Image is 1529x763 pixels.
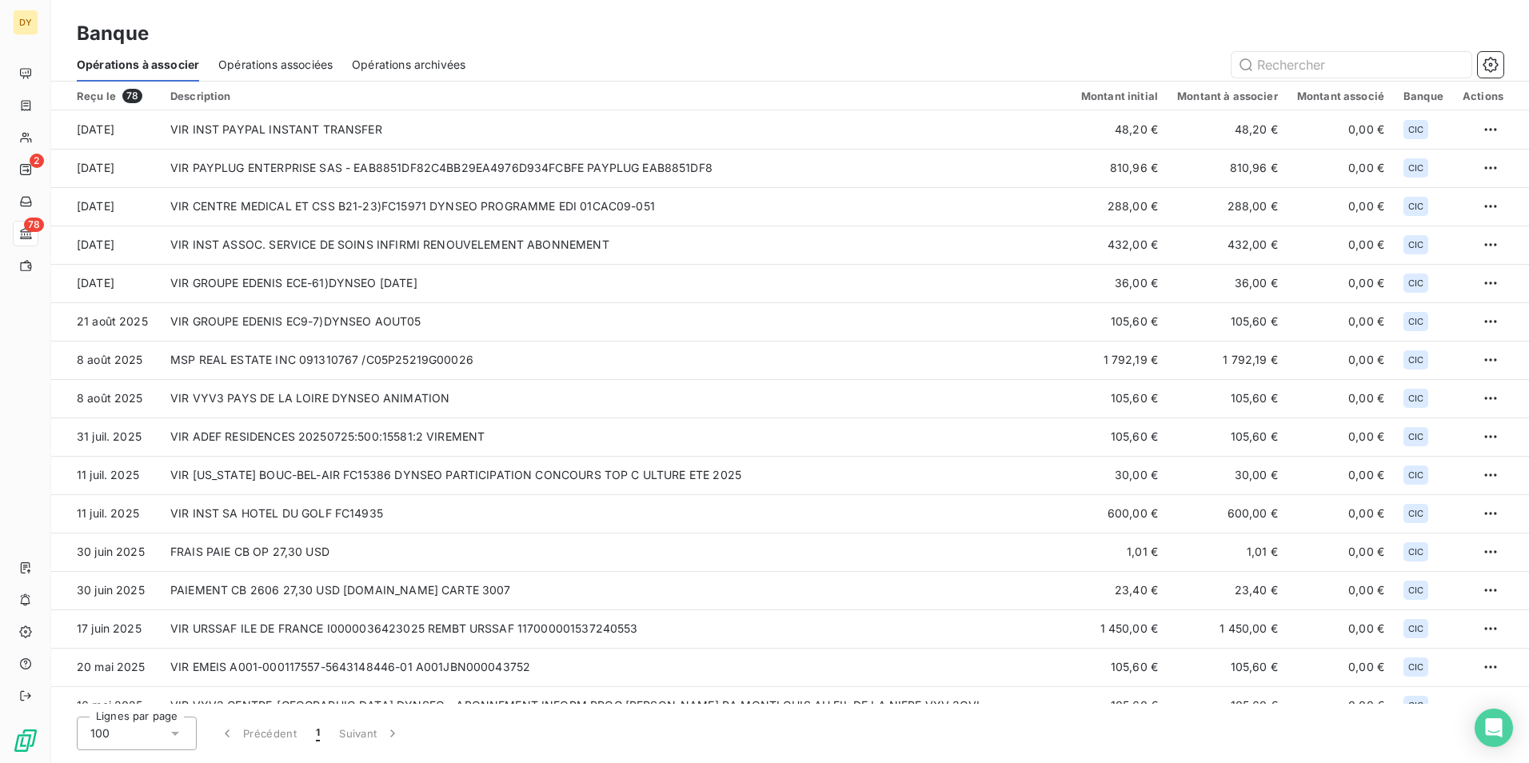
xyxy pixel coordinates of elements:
td: [DATE] [51,110,161,149]
td: 11 juil. 2025 [51,494,161,533]
img: Logo LeanPay [13,728,38,753]
td: 600,00 € [1168,494,1287,533]
td: VIR URSSAF ILE DE FRANCE I0000036423025 REMBT URSSAF 117000001537240553 [161,609,1072,648]
td: 1,01 € [1168,533,1287,571]
td: 105,60 € [1072,417,1168,456]
td: 20 mai 2025 [51,648,161,686]
div: Description [170,90,1062,102]
td: 8 août 2025 [51,379,161,417]
td: VIR EMEIS A001-000117557-5643148446-01 A001JBN000043752 [161,648,1072,686]
td: VIR INST PAYPAL INSTANT TRANSFER [161,110,1072,149]
span: CIC [1408,202,1423,211]
span: CIC [1408,662,1423,672]
div: Reçu le [77,89,151,103]
td: 48,20 € [1168,110,1287,149]
span: CIC [1408,701,1423,710]
div: Montant à associer [1177,90,1278,102]
td: 432,00 € [1072,226,1168,264]
td: 0,00 € [1287,533,1394,571]
span: Opérations associées [218,57,333,73]
td: 17 juin 2025 [51,609,161,648]
td: 105,60 € [1168,686,1287,725]
td: 810,96 € [1072,149,1168,187]
td: 0,00 € [1287,379,1394,417]
span: 1 [316,725,320,741]
span: CIC [1408,317,1423,326]
span: CIC [1408,163,1423,173]
td: 0,00 € [1287,264,1394,302]
td: 810,96 € [1168,149,1287,187]
div: Actions [1463,90,1503,102]
td: 11 juil. 2025 [51,456,161,494]
td: 0,00 € [1287,648,1394,686]
button: 1 [306,717,329,750]
td: 21 août 2025 [51,302,161,341]
span: CIC [1408,393,1423,403]
td: VIR VYV3 PAYS DE LA LOIRE DYNSEO ANIMATION [161,379,1072,417]
div: DY [13,10,38,35]
td: 48,20 € [1072,110,1168,149]
td: [DATE] [51,187,161,226]
td: VIR PAYPLUG ENTERPRISE SAS - EAB8851DF82C4BB29EA4976D934FCBFE PAYPLUG EAB8851DF8 [161,149,1072,187]
td: 30 juin 2025 [51,533,161,571]
span: CIC [1408,585,1423,595]
span: Opérations archivées [352,57,465,73]
td: 23,40 € [1072,571,1168,609]
td: 0,00 € [1287,149,1394,187]
td: 23,40 € [1168,571,1287,609]
td: 30,00 € [1168,456,1287,494]
span: CIC [1408,125,1423,134]
div: Montant initial [1081,90,1158,102]
td: 36,00 € [1072,264,1168,302]
td: 105,60 € [1072,686,1168,725]
div: Banque [1403,90,1443,102]
td: 0,00 € [1287,686,1394,725]
td: 105,60 € [1072,302,1168,341]
td: 0,00 € [1287,417,1394,456]
td: 1 450,00 € [1072,609,1168,648]
span: CIC [1408,509,1423,518]
td: 0,00 € [1287,456,1394,494]
span: 78 [122,89,142,103]
div: Open Intercom Messenger [1475,709,1513,747]
span: CIC [1408,624,1423,633]
span: CIC [1408,432,1423,441]
td: VIR INST SA HOTEL DU GOLF FC14935 [161,494,1072,533]
td: VIR ADEF RESIDENCES 20250725:500:15581:2 VIREMENT [161,417,1072,456]
td: 1,01 € [1072,533,1168,571]
div: Montant associé [1297,90,1384,102]
span: Opérations à associer [77,57,199,73]
td: 105,60 € [1168,379,1287,417]
td: 31 juil. 2025 [51,417,161,456]
span: 2 [30,154,44,168]
td: 30,00 € [1072,456,1168,494]
td: VIR INST ASSOC. SERVICE DE SOINS INFIRMI RENOUVELEMENT ABONNEMENT [161,226,1072,264]
td: VIR [US_STATE] BOUC-BEL-AIR FC15386 DYNSEO PARTICIPATION CONCOURS TOP C ULTURE ETE 2025 [161,456,1072,494]
td: 105,60 € [1072,379,1168,417]
td: 0,00 € [1287,609,1394,648]
span: CIC [1408,470,1423,480]
td: 105,60 € [1168,648,1287,686]
td: VIR GROUPE EDENIS ECE-61)DYNSEO [DATE] [161,264,1072,302]
td: 1 792,19 € [1168,341,1287,379]
td: [DATE] [51,264,161,302]
td: 288,00 € [1168,187,1287,226]
span: CIC [1408,240,1423,250]
td: 105,60 € [1168,417,1287,456]
span: CIC [1408,355,1423,365]
td: 600,00 € [1072,494,1168,533]
input: Rechercher [1232,52,1471,78]
td: 30 juin 2025 [51,571,161,609]
td: 8 août 2025 [51,341,161,379]
td: FRAIS PAIE CB OP 27,30 USD [161,533,1072,571]
td: 432,00 € [1168,226,1287,264]
span: CIC [1408,278,1423,288]
td: 36,00 € [1168,264,1287,302]
td: VIR VYV3 CENTRE-[GEOGRAPHIC_DATA] DYNSEO - ABONNEMENT INFORM PROG [PERSON_NAME] RA MONTLOUIS AU F... [161,686,1072,725]
button: Suivant [329,717,410,750]
td: 0,00 € [1287,341,1394,379]
h3: Banque [77,19,149,48]
td: 0,00 € [1287,302,1394,341]
span: 78 [24,218,44,232]
td: 1 450,00 € [1168,609,1287,648]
